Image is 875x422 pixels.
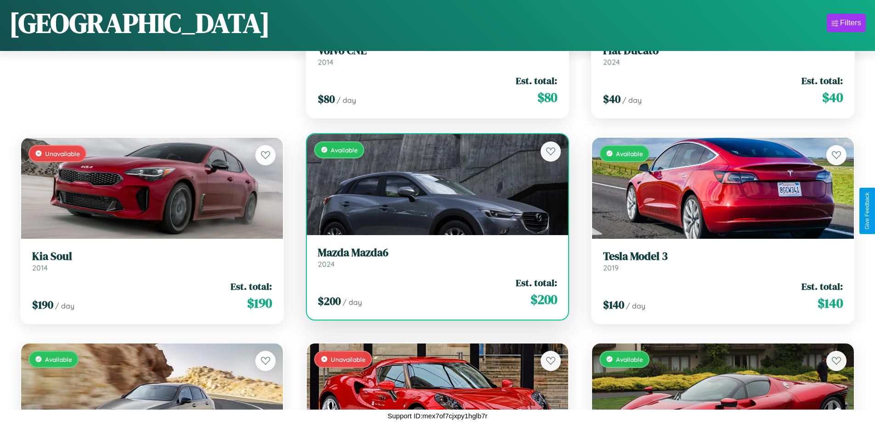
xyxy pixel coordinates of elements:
span: $ 80 [318,91,335,107]
span: Available [616,355,643,363]
span: 2014 [32,263,48,272]
div: Filters [840,18,861,28]
a: Mazda Mazda62024 [318,246,558,269]
span: $ 200 [318,293,341,309]
span: Est. total: [516,74,557,87]
span: Unavailable [331,355,366,363]
span: / day [343,298,362,307]
span: Est. total: [802,280,843,293]
a: Tesla Model 32019 [603,250,843,272]
span: $ 140 [603,297,624,312]
span: / day [337,96,356,105]
h3: Volvo CNE [318,44,558,57]
span: 2014 [318,57,333,67]
span: / day [55,301,74,310]
span: 2019 [603,263,619,272]
button: Filters [827,14,866,32]
span: $ 80 [537,88,557,107]
span: Est. total: [231,280,272,293]
h1: [GEOGRAPHIC_DATA] [9,4,270,42]
span: Unavailable [45,150,80,158]
span: $ 200 [531,290,557,309]
span: Available [616,150,643,158]
a: Kia Soul2014 [32,250,272,272]
div: Give Feedback [864,192,870,230]
span: / day [626,301,645,310]
span: $ 190 [247,294,272,312]
h3: Fiat Ducato [603,44,843,57]
span: / day [622,96,642,105]
span: Est. total: [516,276,557,289]
span: 2024 [603,57,620,67]
span: 2024 [318,259,335,269]
span: $ 40 [603,91,621,107]
span: Available [331,146,358,154]
span: $ 190 [32,297,53,312]
span: Available [45,355,72,363]
span: $ 140 [818,294,843,312]
h3: Tesla Model 3 [603,250,843,263]
a: Fiat Ducato2024 [603,44,843,67]
h3: Kia Soul [32,250,272,263]
span: Est. total: [802,74,843,87]
span: $ 40 [822,88,843,107]
a: Volvo CNE2014 [318,44,558,67]
p: Support ID: mex7of7cjxpy1hglb7r [388,410,488,422]
h3: Mazda Mazda6 [318,246,558,259]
